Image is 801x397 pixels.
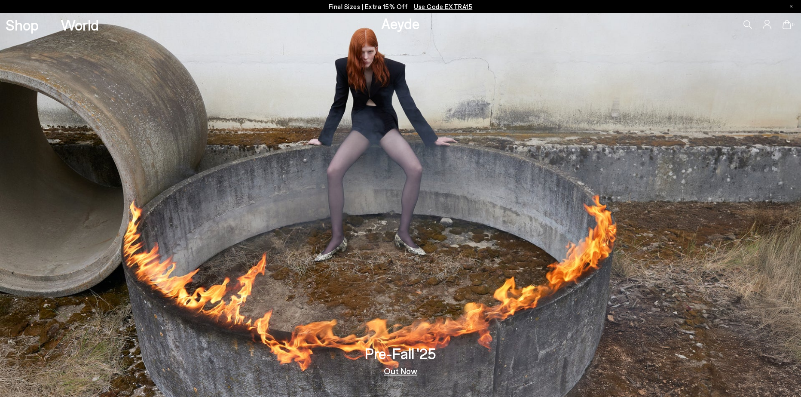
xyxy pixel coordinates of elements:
[381,14,420,32] a: Aeyde
[61,17,99,32] a: World
[791,22,795,27] span: 0
[414,3,472,10] span: Navigate to /collections/ss25-final-sizes
[783,20,791,29] a: 0
[6,17,39,32] a: Shop
[329,1,473,12] p: Final Sizes | Extra 15% Off
[384,366,417,375] a: Out Now
[365,346,436,361] h3: Pre-Fall '25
